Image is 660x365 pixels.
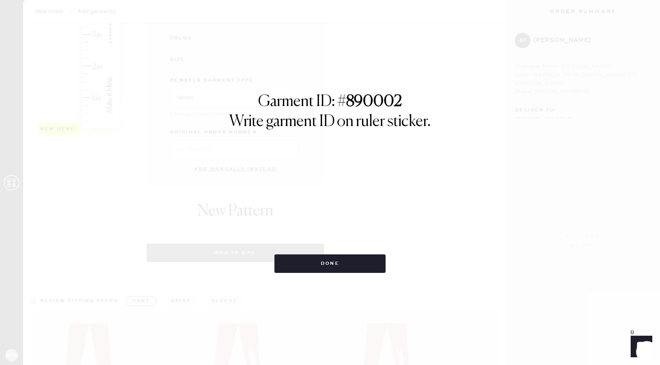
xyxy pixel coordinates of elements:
[346,94,402,109] strong: 890002
[185,119,475,247] img: yH5BAEAAAAALAAAAAABAAEAAAIBRAA7
[229,113,431,131] h1: Write garment ID on ruler sticker.
[274,254,386,273] button: Done
[623,330,657,363] iframe: Front Chat
[258,93,402,113] h1: Garment ID: #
